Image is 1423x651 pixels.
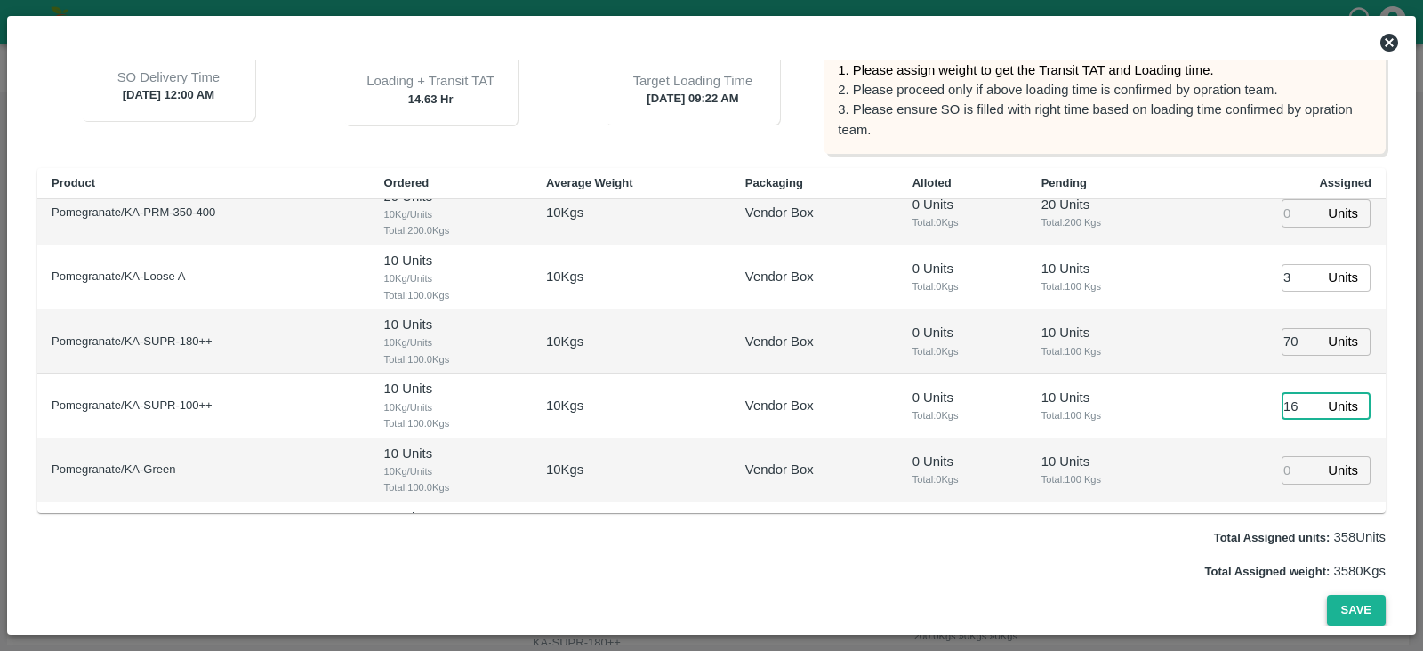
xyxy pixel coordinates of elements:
span: Total: 200.0 Kgs [384,222,518,238]
td: Pomegranate/KA-Damage Fruit [37,502,370,567]
span: 10 Kg/Units [384,270,518,286]
p: 1. Please assign weight to get the Transit TAT and Loading time. [838,60,1371,80]
span: Total: 100 Kgs [1041,343,1166,359]
p: 10 Kgs [546,460,583,479]
p: Units [1328,204,1358,223]
span: Total: 0 Kgs [912,343,1013,359]
p: 0 Units [912,388,1013,407]
td: Pomegranate/KA-PRM-350-400 [37,181,370,245]
span: Total: 0 Kgs [912,278,1013,294]
b: Ordered [384,176,430,189]
p: 10 Kgs [546,203,583,222]
b: Product [52,176,95,189]
p: 0 Units [912,259,1013,278]
td: Pomegranate/KA-SUPR-100++ [37,374,370,438]
p: 10 Kgs [546,267,583,286]
p: 3. Please ensure SO is filled with right time based on loading time confirmed by opration team. [838,100,1371,140]
p: SO Delivery Time [117,68,220,87]
td: Pomegranate/KA-SUPR-180++ [37,309,370,374]
p: 5 Units [384,508,518,527]
p: Loading + Transit TAT [366,71,494,91]
p: 10 Units [1041,259,1166,278]
span: Total: 200 Kgs [1041,214,1166,230]
span: Total: 100.0 Kgs [384,415,518,431]
p: Units [1328,268,1358,287]
p: 0 Units [912,452,1013,471]
p: 10 Units [384,315,518,334]
span: Total: 100.0 Kgs [384,351,518,367]
p: Units [1328,332,1358,351]
b: Assigned [1319,176,1371,189]
p: Vendor Box [745,396,814,415]
p: 10 Units [1041,452,1166,471]
td: Pomegranate/KA-Green [37,438,370,502]
b: Alloted [912,176,952,189]
p: Units [1328,397,1358,416]
div: [DATE] 12:00 AM [82,50,255,121]
p: 10 Units [1041,388,1166,407]
p: Vendor Box [745,267,814,286]
span: 10 Kg/Units [384,399,518,415]
td: Pomegranate/KA-Loose A [37,245,370,309]
b: Pending [1041,176,1087,189]
p: 10 Units [384,251,518,270]
span: Total: 0 Kgs [912,471,1013,487]
input: 0 [1282,264,1321,292]
p: 10 Kgs [546,396,583,415]
input: 0 [1282,199,1321,227]
p: 10 Units [384,444,518,463]
p: Vendor Box [745,460,814,479]
input: 0 [1282,456,1321,484]
b: Packaging [745,176,803,189]
p: Vendor Box [745,203,814,222]
p: 2. Please proceed only if above loading time is confirmed by opration team. [838,80,1371,100]
p: 10 Kgs [546,332,583,351]
p: 20 Units [1041,195,1166,214]
span: Total: 0 Kgs [912,407,1013,423]
div: [DATE] 09:22 AM [606,53,779,125]
span: Total: 100.0 Kgs [384,287,518,303]
p: 3580 Kgs [1205,561,1386,581]
span: Total: 0 Kgs [912,214,1013,230]
label: Total Assigned weight: [1205,565,1331,578]
p: 0 Units [912,195,1013,214]
b: Average Weight [546,176,633,189]
span: 10 Kg/Units [384,206,518,222]
span: Total: 100 Kgs [1041,278,1166,294]
p: Units [1328,461,1358,480]
span: Total: 100 Kgs [1041,407,1166,423]
span: 10 Kg/Units [384,334,518,350]
span: Total: 100.0 Kgs [384,479,518,495]
p: 10 Units [1041,323,1166,342]
label: Total Assigned units: [1214,531,1331,544]
button: Save [1327,595,1386,626]
span: Total: 100 Kgs [1041,471,1166,487]
p: Target Loading Time [633,71,753,91]
p: 10 Units [384,379,518,398]
span: 10 Kg/Units [384,463,518,479]
p: 0 Units [912,323,1013,342]
div: 14.63 Hr [344,54,518,125]
p: Vendor Box [745,332,814,351]
input: 0 [1282,392,1321,420]
p: 358 Units [1214,527,1386,547]
input: 0 [1282,328,1321,356]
